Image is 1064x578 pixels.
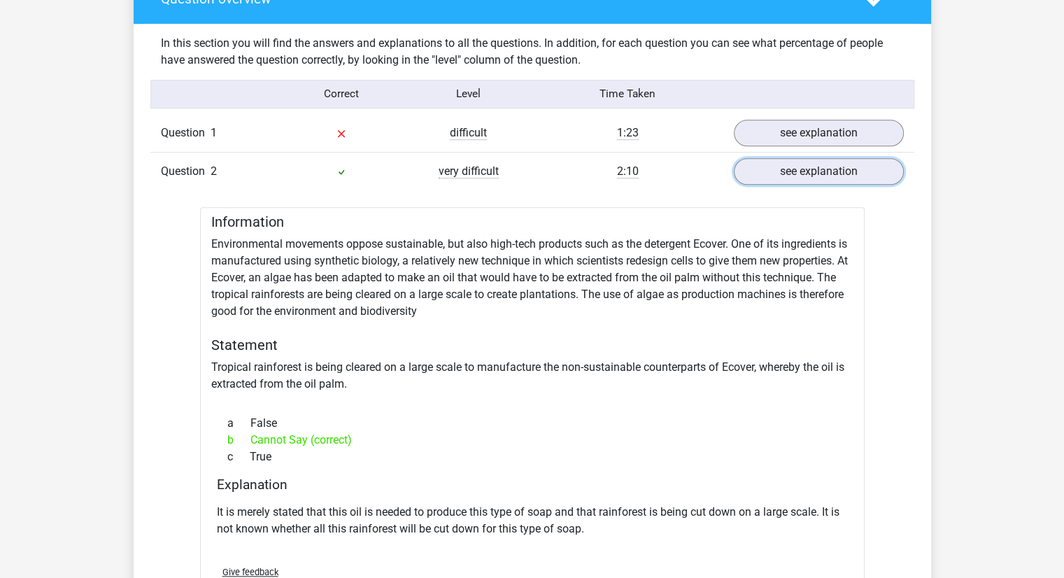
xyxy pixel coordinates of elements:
span: 2 [211,164,217,178]
span: Question [161,163,211,180]
h5: Statement [211,337,853,353]
span: very difficult [439,164,499,178]
span: b [227,432,250,449]
h4: Explanation [217,477,848,493]
div: Level [405,86,532,102]
p: It is merely stated that this oil is needed to produce this type of soap and that rainforest is b... [217,504,848,537]
span: 1:23 [617,126,639,140]
div: Correct [278,86,405,102]
h5: Information [211,213,853,230]
span: 2:10 [617,164,639,178]
div: False [217,415,848,432]
span: a [227,415,250,432]
span: 1 [211,126,217,139]
div: True [217,449,848,465]
a: see explanation [734,120,904,146]
span: difficult [450,126,487,140]
span: Question [161,125,211,141]
div: In this section you will find the answers and explanations to all the questions. In addition, for... [150,35,914,69]
span: Give feedback [222,567,278,577]
div: Time Taken [532,86,723,102]
div: Cannot Say (correct) [217,432,848,449]
span: c [227,449,250,465]
a: see explanation [734,158,904,185]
